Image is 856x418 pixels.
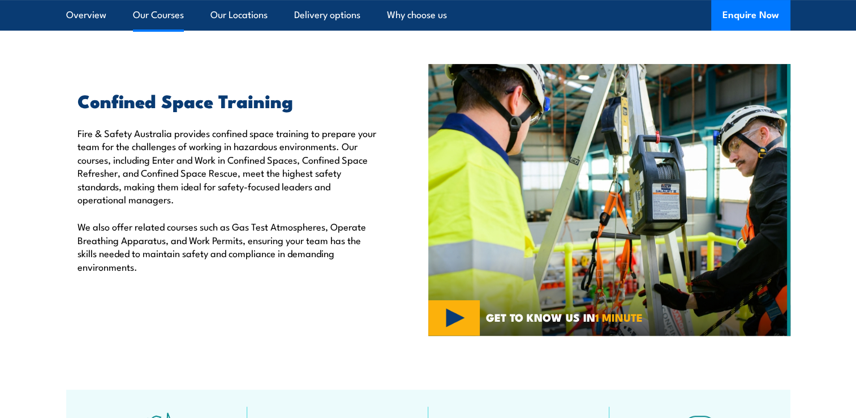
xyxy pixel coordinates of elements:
[78,220,376,273] p: We also offer related courses such as Gas Test Atmospheres, Operate Breathing Apparatus, and Work...
[486,312,643,322] span: GET TO KNOW US IN
[78,126,376,206] p: Fire & Safety Australia provides confined space training to prepare your team for the challenges ...
[428,64,790,336] img: Confined Space Courses Australia
[78,92,376,108] h2: Confined Space Training
[595,309,643,325] strong: 1 MINUTE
